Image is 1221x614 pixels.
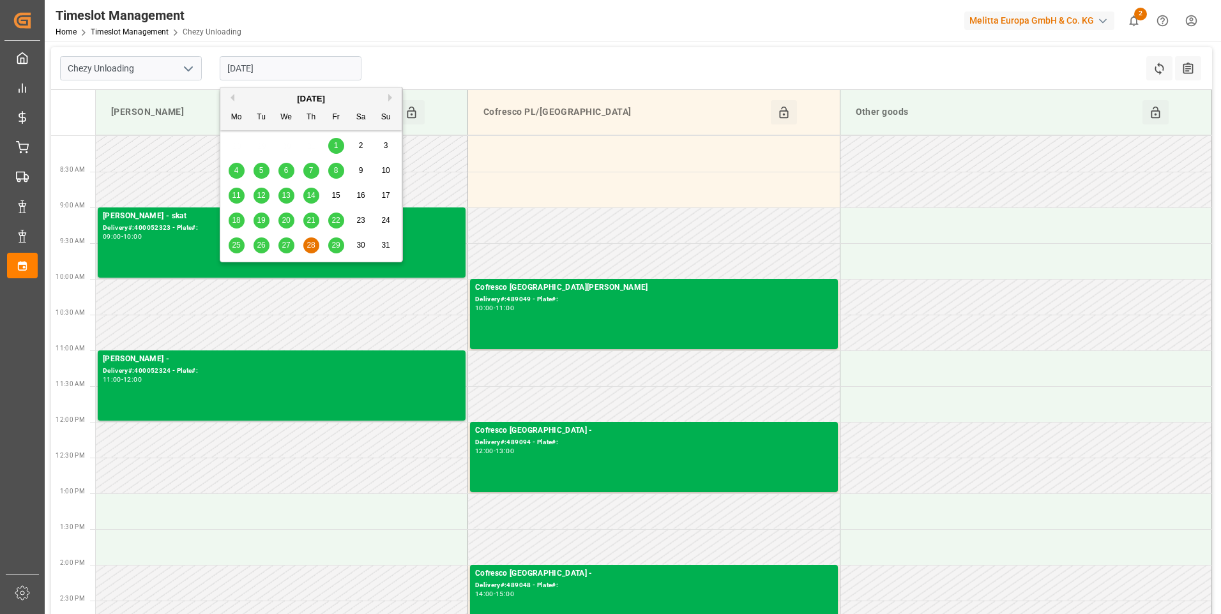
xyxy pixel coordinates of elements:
div: We [278,110,294,126]
div: 12:00 [475,448,494,454]
span: 19 [257,216,265,225]
div: Choose Saturday, August 23rd, 2025 [353,213,369,228]
div: Choose Friday, August 29th, 2025 [328,237,344,253]
span: 25 [232,241,240,250]
a: Timeslot Management [91,27,169,36]
div: - [121,234,123,239]
span: 8:30 AM [60,166,85,173]
span: 2:30 PM [60,595,85,602]
div: Choose Sunday, August 24th, 2025 [378,213,394,228]
div: 09:00 [103,234,121,239]
span: 15 [331,191,340,200]
span: 21 [307,216,315,225]
div: Delivery#:400052324 - Plate#: [103,366,460,377]
span: 11:00 AM [56,345,85,352]
span: 16 [356,191,365,200]
div: Choose Monday, August 4th, 2025 [229,163,245,179]
div: Choose Thursday, August 21st, 2025 [303,213,319,228]
span: 27 [282,241,290,250]
button: Melitta Europa GmbH & Co. KG [964,8,1119,33]
div: - [494,448,496,454]
span: 9:00 AM [60,202,85,209]
span: 5 [259,166,264,175]
div: Choose Sunday, August 10th, 2025 [378,163,394,179]
span: 3 [384,141,388,150]
div: Choose Sunday, August 17th, 2025 [378,188,394,204]
span: 12:30 PM [56,452,85,459]
button: Help Center [1148,6,1177,35]
div: Choose Friday, August 15th, 2025 [328,188,344,204]
div: Cofresco PL/[GEOGRAPHIC_DATA] [478,100,771,124]
div: Choose Wednesday, August 6th, 2025 [278,163,294,179]
div: Choose Thursday, August 7th, 2025 [303,163,319,179]
div: Cofresco [GEOGRAPHIC_DATA] - [475,567,833,580]
span: 26 [257,241,265,250]
div: Choose Tuesday, August 12th, 2025 [254,188,269,204]
span: 28 [307,241,315,250]
div: Su [378,110,394,126]
div: [PERSON_NAME] [106,100,398,124]
span: 23 [356,216,365,225]
div: Choose Saturday, August 9th, 2025 [353,163,369,179]
input: DD-MM-YYYY [220,56,361,80]
div: Delivery#:489049 - Plate#: [475,294,833,305]
span: 20 [282,216,290,225]
div: Cofresco [GEOGRAPHIC_DATA][PERSON_NAME] [475,281,833,294]
span: 30 [356,241,365,250]
span: 11 [232,191,240,200]
div: Choose Wednesday, August 20th, 2025 [278,213,294,228]
span: 11:30 AM [56,380,85,387]
span: 18 [232,216,240,225]
div: Mo [229,110,245,126]
div: 15:00 [496,591,514,597]
div: 10:00 [123,234,142,239]
div: - [121,377,123,382]
span: 31 [381,241,390,250]
div: Choose Saturday, August 2nd, 2025 [353,138,369,154]
div: Choose Tuesday, August 26th, 2025 [254,237,269,253]
div: Choose Monday, August 11th, 2025 [229,188,245,204]
button: open menu [178,59,197,79]
input: Type to search/select [60,56,202,80]
div: Choose Tuesday, August 5th, 2025 [254,163,269,179]
div: Choose Sunday, August 31st, 2025 [378,237,394,253]
div: 10:00 [475,305,494,311]
div: 12:00 [123,377,142,382]
div: Choose Friday, August 22nd, 2025 [328,213,344,228]
div: 13:00 [496,448,514,454]
div: Choose Monday, August 25th, 2025 [229,237,245,253]
span: 7 [309,166,314,175]
div: Choose Thursday, August 14th, 2025 [303,188,319,204]
div: Choose Saturday, August 30th, 2025 [353,237,369,253]
button: Previous Month [227,94,234,101]
span: 14 [307,191,315,200]
div: Choose Friday, August 8th, 2025 [328,163,344,179]
span: 6 [284,166,289,175]
span: 9 [359,166,363,175]
span: 1:00 PM [60,488,85,495]
div: Choose Thursday, August 28th, 2025 [303,237,319,253]
span: 1:30 PM [60,523,85,530]
div: Delivery#:400052323 - Plate#: [103,223,460,234]
div: 11:00 [496,305,514,311]
div: Delivery#:489048 - Plate#: [475,580,833,591]
span: 22 [331,216,340,225]
div: Timeslot Management [56,6,241,25]
div: Choose Monday, August 18th, 2025 [229,213,245,228]
div: - [494,591,496,597]
div: Choose Wednesday, August 27th, 2025 [278,237,294,253]
div: Choose Wednesday, August 13th, 2025 [278,188,294,204]
div: 11:00 [103,377,121,382]
span: 1 [334,141,338,150]
span: 9:30 AM [60,237,85,244]
span: 12 [257,191,265,200]
div: [PERSON_NAME] - skat [103,210,460,223]
div: Choose Sunday, August 3rd, 2025 [378,138,394,154]
span: 2:00 PM [60,559,85,566]
span: 29 [331,241,340,250]
div: Cofresco [GEOGRAPHIC_DATA] - [475,424,833,437]
div: Tu [254,110,269,126]
span: 4 [234,166,239,175]
span: 13 [282,191,290,200]
div: 14:00 [475,591,494,597]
